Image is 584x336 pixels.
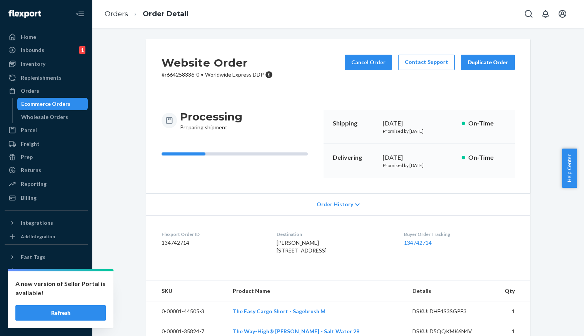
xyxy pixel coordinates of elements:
[5,305,88,317] a: Help Center
[227,281,406,301] th: Product Name
[72,6,88,22] button: Close Navigation
[383,153,456,162] div: [DATE]
[538,6,553,22] button: Open notifications
[146,281,227,301] th: SKU
[468,119,506,128] p: On-Time
[406,281,491,301] th: Details
[5,164,88,176] a: Returns
[5,178,88,190] a: Reporting
[383,162,456,169] p: Promised by [DATE]
[5,292,88,304] a: Talk to Support
[79,46,85,54] div: 1
[21,33,36,41] div: Home
[21,74,62,82] div: Replenishments
[146,301,227,322] td: 0-00001-44505-3
[21,126,37,134] div: Parcel
[277,231,391,237] dt: Destination
[180,110,242,131] div: Preparing shipment
[15,279,106,298] p: A new version of Seller Portal is available!
[383,128,456,134] p: Promised by [DATE]
[5,266,88,276] a: Add Fast Tag
[21,194,37,202] div: Billing
[233,328,359,334] a: The Way-High® [PERSON_NAME] - Salt Water 29
[5,318,88,330] button: Give Feedback
[404,231,515,237] dt: Buyer Order Tracking
[562,149,577,188] button: Help Center
[412,308,485,315] div: DSKU: DHE4S3SGPE3
[5,138,88,150] a: Freight
[143,10,189,18] a: Order Detail
[205,71,264,78] span: Worldwide Express DDP
[5,151,88,163] a: Prep
[201,71,204,78] span: •
[21,87,39,95] div: Orders
[491,281,530,301] th: Qty
[521,6,536,22] button: Open Search Box
[491,301,530,322] td: 1
[398,55,455,70] a: Contact Support
[333,119,377,128] p: Shipping
[5,85,88,97] a: Orders
[5,72,88,84] a: Replenishments
[180,110,242,124] h3: Processing
[383,119,456,128] div: [DATE]
[5,279,88,291] a: Settings
[233,308,325,314] a: The Easy Cargo Short - Sagebrush M
[21,219,53,227] div: Integrations
[21,100,70,108] div: Ecommerce Orders
[21,153,33,161] div: Prep
[105,10,128,18] a: Orders
[5,192,88,204] a: Billing
[162,55,273,71] h2: Website Order
[15,305,106,321] button: Refresh
[17,98,88,110] a: Ecommerce Orders
[21,267,48,274] div: Add Fast Tag
[5,251,88,263] button: Fast Tags
[162,239,264,247] dd: 134742714
[5,58,88,70] a: Inventory
[21,60,45,68] div: Inventory
[5,232,88,241] a: Add Integration
[21,166,41,174] div: Returns
[21,233,55,240] div: Add Integration
[8,10,41,18] img: Flexport logo
[404,239,432,246] a: 134742714
[21,140,40,148] div: Freight
[333,153,377,162] p: Delivering
[21,113,68,121] div: Wholesale Orders
[555,6,570,22] button: Open account menu
[468,153,506,162] p: On-Time
[345,55,392,70] button: Cancel Order
[5,44,88,56] a: Inbounds1
[162,71,273,79] p: # r664258336-0
[17,111,88,123] a: Wholesale Orders
[412,328,485,335] div: DSKU: D5QQKMK6N4V
[467,59,508,66] div: Duplicate Order
[98,3,195,25] ol: breadcrumbs
[5,31,88,43] a: Home
[277,239,327,254] span: [PERSON_NAME] [STREET_ADDRESS]
[21,180,47,188] div: Reporting
[5,124,88,136] a: Parcel
[317,201,353,208] span: Order History
[461,55,515,70] button: Duplicate Order
[5,217,88,229] button: Integrations
[21,46,44,54] div: Inbounds
[21,253,45,261] div: Fast Tags
[162,231,264,237] dt: Flexport Order ID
